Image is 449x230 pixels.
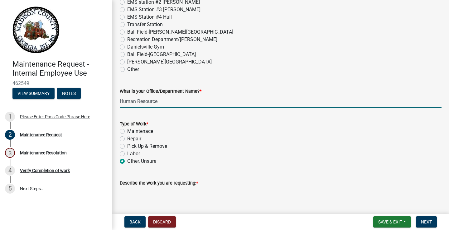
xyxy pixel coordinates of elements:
[127,128,153,135] label: Maintenace
[127,157,156,165] label: Other, Unsure
[12,91,55,96] wm-modal-confirm: Summary
[127,21,163,28] label: Transfer Station
[20,168,70,173] div: Verify Completion of work
[120,122,148,126] label: Type of Work
[148,216,176,228] button: Discard
[127,150,140,157] label: Labor
[378,219,402,224] span: Save & Exit
[20,151,67,155] div: Maintenance Resolution
[127,28,233,36] label: Ball Field-[PERSON_NAME][GEOGRAPHIC_DATA]
[57,91,81,96] wm-modal-confirm: Notes
[5,184,15,194] div: 5
[12,80,100,86] span: 462549
[124,216,146,228] button: Back
[127,43,164,51] label: Danielsville Gym
[12,7,60,53] img: Madison County, Georgia
[5,112,15,122] div: 1
[416,216,437,228] button: Next
[127,13,172,21] label: EMS Station #4 Hull
[421,219,432,224] span: Next
[12,88,55,99] button: View Summary
[120,181,198,185] label: Describe the work you are requesting:
[127,143,167,150] label: Pick Up & Remove
[127,58,212,66] label: [PERSON_NAME][GEOGRAPHIC_DATA]
[57,88,81,99] button: Notes
[20,133,62,137] div: Maintenance Request
[12,60,107,78] h4: Maintenance Request - Internal Employee Use
[5,130,15,140] div: 2
[127,36,217,43] label: Recreation Department/[PERSON_NAME]
[127,66,139,73] label: Other
[127,135,141,143] label: Repair
[5,166,15,176] div: 4
[127,51,196,58] label: Ball Field-[GEOGRAPHIC_DATA]
[373,216,411,228] button: Save & Exit
[127,6,200,13] label: EMS Station #3 [PERSON_NAME]
[5,148,15,158] div: 3
[120,89,201,94] label: What is your Office/Department Name?
[20,115,90,119] div: Please Enter Pass Code Phrase Here
[129,219,141,224] span: Back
